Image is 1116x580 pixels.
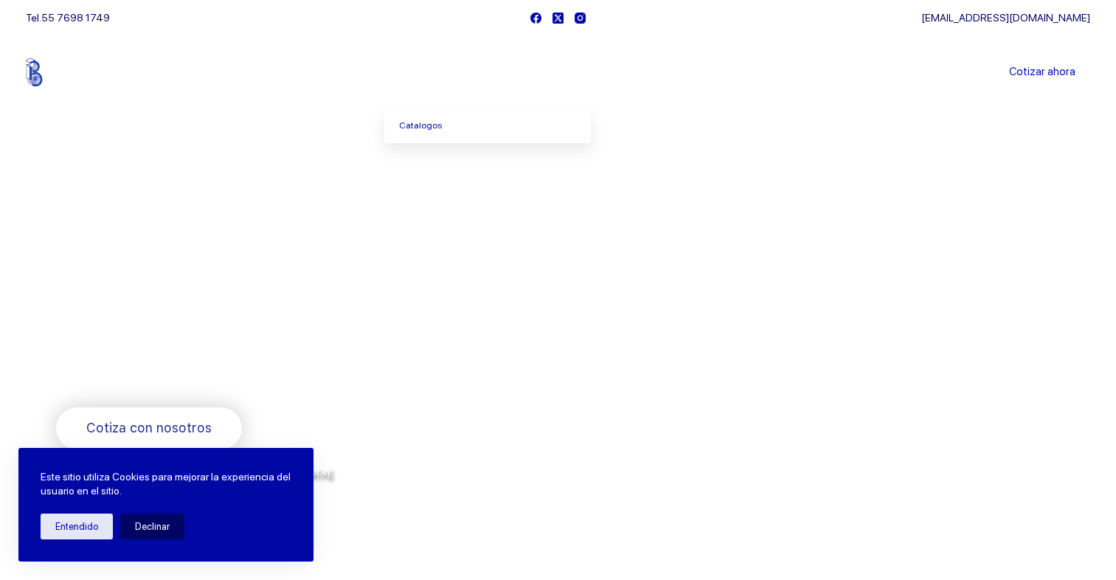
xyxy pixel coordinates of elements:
[552,13,564,24] a: X (Twitter)
[41,470,291,499] p: Este sitio utiliza Cookies para mejorar la experiencia del usuario en el sitio.
[575,13,586,24] a: Instagram
[384,109,591,143] a: Catalogos
[41,12,110,24] a: 55 7698 1749
[26,12,110,24] span: Tel.
[41,514,113,539] button: Entendido
[86,418,212,439] span: Cotiza con nosotros
[120,514,184,539] button: Declinar
[994,58,1090,87] a: Cotizar ahora
[384,35,732,109] nav: Menu Principal
[56,220,245,238] span: Bienvenido a Balerytodo®
[921,12,1090,24] a: [EMAIL_ADDRESS][DOMAIN_NAME]
[530,13,541,24] a: Facebook
[26,58,118,86] img: Balerytodo
[56,252,542,353] span: Somos los doctores de la industria
[56,407,242,449] a: Cotiza con nosotros
[56,369,347,387] span: Rodamientos y refacciones industriales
